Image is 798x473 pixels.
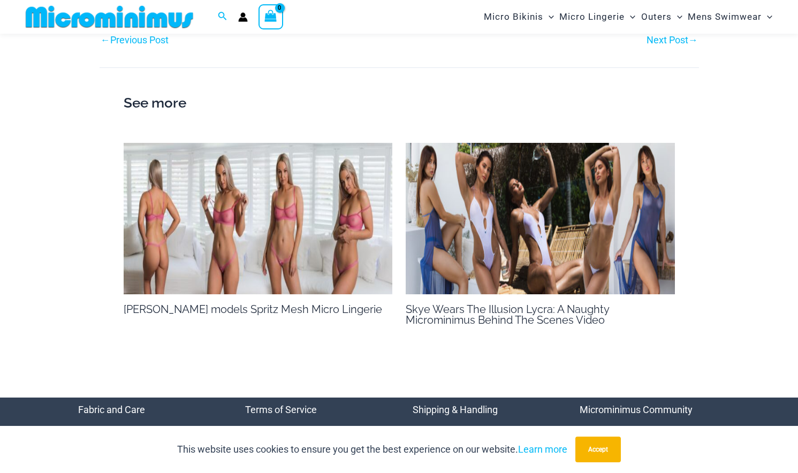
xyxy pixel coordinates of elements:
nav: Menu [245,398,386,470]
a: Search icon link [218,10,227,24]
a: Skye Wears The Illusion Lycra: A Naughty Microminimus Behind The Scenes Video [406,303,609,326]
a: Account icon link [238,12,248,22]
span: ← [101,34,110,45]
span: Outers [641,3,672,30]
span: Menu Toggle [762,3,772,30]
nav: Menu [78,398,219,470]
span: → [688,34,698,45]
img: MM SHOP LOGO FLAT [21,5,197,29]
span: Menu Toggle [543,3,554,30]
nav: Menu [413,398,553,470]
span: Micro Lingerie [559,3,625,30]
nav: Site Navigation [480,2,777,32]
a: Microminimus Community [580,404,693,415]
p: This website uses cookies to ensure you get the best experience on our website. [177,441,567,457]
nav: Menu [580,398,720,470]
a: View Shopping Cart, empty [259,4,283,29]
aside: Footer Widget 1 [78,398,219,470]
aside: Footer Widget 2 [245,398,386,470]
a: ←Previous Post [101,35,169,45]
a: Shipping & Handling [413,404,498,415]
button: Accept [575,437,621,462]
aside: Footer Widget 4 [580,398,720,470]
span: Mens Swimwear [688,3,762,30]
img: MM BTS Sammy 2000 x 700 Thumbnail 1 [124,143,393,294]
aside: Footer Widget 3 [413,398,553,470]
a: Terms of Service [245,404,317,415]
a: Next Post→ [647,35,698,45]
h2: See more [124,92,675,115]
span: Menu Toggle [625,3,635,30]
a: Learn more [518,444,567,455]
a: OutersMenu ToggleMenu Toggle [639,3,685,30]
img: SKYE 2000 x 700 Thumbnail [406,143,675,294]
a: Mens SwimwearMenu ToggleMenu Toggle [685,3,775,30]
span: Menu Toggle [672,3,682,30]
span: Micro Bikinis [484,3,543,30]
a: Micro LingerieMenu ToggleMenu Toggle [557,3,638,30]
a: Fabric and Care [78,404,145,415]
a: Micro BikinisMenu ToggleMenu Toggle [481,3,557,30]
a: [PERSON_NAME] models Spritz Mesh Micro Lingerie [124,303,382,316]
